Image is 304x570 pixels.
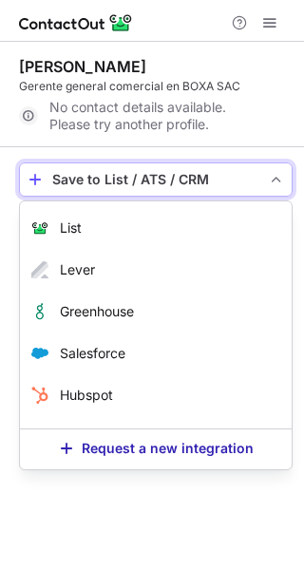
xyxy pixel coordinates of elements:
div: Gerente general comercial en BOXA SAC [19,78,293,95]
span: Request a new integration [82,441,254,456]
img: Greenhouse [31,303,48,320]
img: Salesforce [31,348,48,360]
button: Request a new integration [20,428,292,464]
span: Hubspot [60,388,113,403]
button: save-profile-one-click [19,162,293,197]
div: No contact details available. Please try another profile. [19,101,293,131]
img: Lever [31,261,48,278]
span: List [60,220,82,236]
span: Lever [60,262,95,277]
span: Greenhouse [60,304,134,319]
img: List [31,219,48,237]
span: Salesforce [60,346,125,361]
img: ContactOut v5.3.10 [19,11,133,34]
div: Save to List / ATS / CRM [52,172,259,187]
img: Hubspot [31,387,48,404]
div: [PERSON_NAME] [19,57,146,76]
